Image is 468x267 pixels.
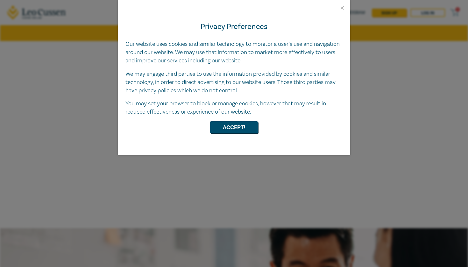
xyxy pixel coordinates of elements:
p: Our website uses cookies and similar technology to monitor a user’s use and navigation around our... [125,40,343,65]
button: Close [339,5,345,11]
button: Accept! [210,121,258,133]
h4: Privacy Preferences [125,21,343,32]
p: You may set your browser to block or manage cookies, however that may result in reduced effective... [125,100,343,116]
p: We may engage third parties to use the information provided by cookies and similar technology, in... [125,70,343,95]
